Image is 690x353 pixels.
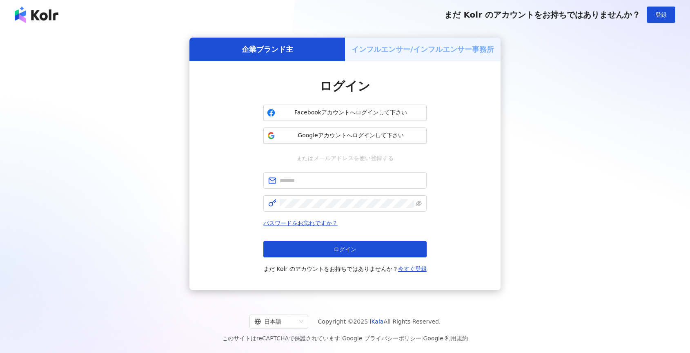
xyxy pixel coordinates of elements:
a: Google 利用規約 [423,335,468,342]
button: 登録 [647,7,675,23]
button: ログイン [263,241,427,257]
span: まだ Kolr のアカウントをお持ちではありませんか？ [444,10,640,20]
h5: 企業ブランド主 [242,44,293,54]
button: Googleアカウントへログインして下さい [263,127,427,144]
span: このサイトはreCAPTCHAで保護されています [222,333,468,343]
span: ログイン [334,246,356,252]
span: 登録 [655,11,667,18]
a: パスワードをお忘れですか？ [263,220,338,226]
span: まだ Kolr のアカウントをお持ちではありませんか？ [263,264,427,274]
button: Facebookアカウントへログインして下さい [263,105,427,121]
span: Facebookアカウントへログインして下さい [278,109,423,117]
a: 今すぐ登録 [398,266,427,272]
a: iKala [370,318,384,325]
a: Google プライバシーポリシー [342,335,421,342]
span: Googleアカウントへログインして下さい [278,132,423,140]
span: Copyright © 2025 All Rights Reserved. [318,317,441,326]
div: 日本語 [254,315,296,328]
span: | [340,335,342,342]
span: ログイン [320,79,370,93]
img: logo [15,7,58,23]
span: eye-invisible [416,201,422,206]
h5: インフルエンサー/インフルエンサー事務所 [352,44,494,54]
span: またはメールアドレスを使い登録する [291,154,399,163]
span: | [421,335,423,342]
